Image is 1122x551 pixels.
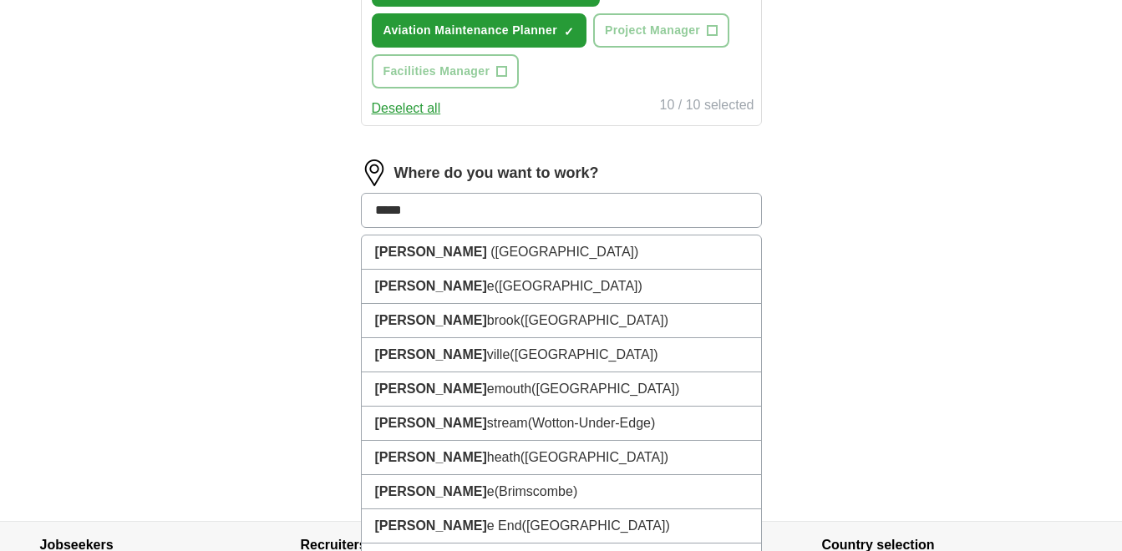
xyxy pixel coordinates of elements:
[495,279,642,293] span: ([GEOGRAPHIC_DATA])
[375,313,487,327] strong: [PERSON_NAME]
[522,518,670,533] span: ([GEOGRAPHIC_DATA])
[490,245,638,259] span: ([GEOGRAPHIC_DATA])
[375,450,487,464] strong: [PERSON_NAME]
[383,22,557,39] span: Aviation Maintenance Planner
[362,304,761,338] li: brook
[375,416,487,430] strong: [PERSON_NAME]
[394,162,599,185] label: Where do you want to work?
[362,475,761,509] li: e
[660,95,754,119] div: 10 / 10 selected
[593,13,729,48] button: Project Manager
[362,407,761,441] li: stream
[531,382,679,396] span: ([GEOGRAPHIC_DATA])
[375,382,487,396] strong: [PERSON_NAME]
[564,25,574,38] span: ✓
[495,484,578,498] span: (Brimscombe)
[362,372,761,407] li: emouth
[372,99,441,119] button: Deselect all
[372,54,520,88] button: Facilities Manager
[520,313,668,327] span: ([GEOGRAPHIC_DATA])
[362,509,761,543] li: e End
[375,484,487,498] strong: [PERSON_NAME]
[605,22,700,39] span: Project Manager
[520,450,668,464] span: ([GEOGRAPHIC_DATA])
[362,338,761,372] li: ville
[375,279,487,293] strong: [PERSON_NAME]
[362,270,761,304] li: e
[361,159,388,186] img: location.png
[375,518,487,533] strong: [PERSON_NAME]
[375,245,487,259] strong: [PERSON_NAME]
[372,13,586,48] button: Aviation Maintenance Planner✓
[375,347,487,361] strong: [PERSON_NAME]
[528,416,656,430] span: (Wotton-Under-Edge)
[362,441,761,475] li: heath
[510,347,657,361] span: ([GEOGRAPHIC_DATA])
[383,63,490,80] span: Facilities Manager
